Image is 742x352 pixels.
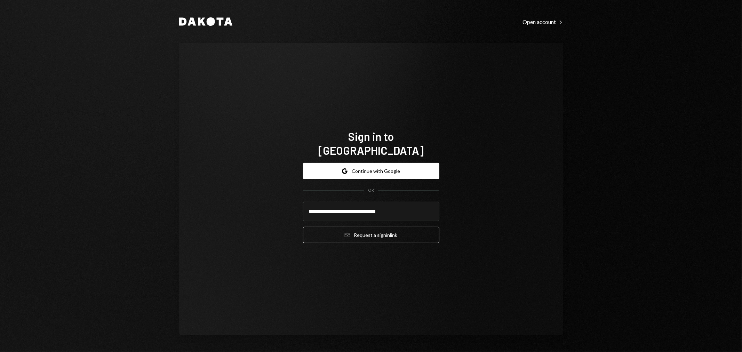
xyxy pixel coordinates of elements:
h1: Sign in to [GEOGRAPHIC_DATA] [303,129,439,157]
div: OR [368,187,374,193]
button: Request a signinlink [303,227,439,243]
a: Open account [523,18,563,25]
button: Continue with Google [303,163,439,179]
